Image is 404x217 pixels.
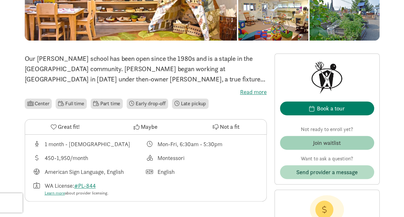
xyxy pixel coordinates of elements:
[25,99,52,109] li: Center
[172,99,209,109] li: Late pickup
[296,168,358,176] span: Send provider a message
[45,190,108,196] div: about provider licensing.
[157,140,222,148] div: Mon-Fri, 6:30am - 5:30pm
[91,99,123,109] li: Part time
[313,138,341,147] div: Join waitlist
[58,122,80,131] span: Great fit!
[280,101,374,115] button: Book a tour
[45,181,108,196] div: WA License:
[33,167,146,176] div: Languages taught
[146,167,259,176] div: Languages spoken
[45,154,88,162] div: 450-1,950/month
[186,119,266,134] button: Not a fit
[56,99,86,109] li: Full time
[33,181,146,196] div: License number
[33,154,146,162] div: Average tuition for this program
[146,154,259,162] div: This provider's education philosophy
[45,167,124,176] div: American Sign Language, English
[45,190,65,196] a: Learn more
[157,154,184,162] div: Montessori
[146,140,259,148] div: Class schedule
[280,165,374,179] button: Send provider a message
[127,99,168,109] li: Early drop-off
[25,88,267,96] label: Read more
[74,182,96,189] a: #PL-844
[33,140,146,148] div: Age range for children that this provider cares for
[141,122,157,131] span: Maybe
[280,126,374,133] p: Not ready to enroll yet?
[25,53,267,84] p: Our [PERSON_NAME] school has been open since the 1980s and is a staple in the [GEOGRAPHIC_DATA] c...
[280,155,374,163] p: Want to ask a question?
[280,136,374,150] button: Join waitlist
[157,167,175,176] div: English
[25,119,105,134] button: Great fit!
[309,59,344,94] img: Provider logo
[317,104,345,113] div: Book a tour
[45,140,130,148] div: 1 month - [DEMOGRAPHIC_DATA]
[105,119,186,134] button: Maybe
[220,122,239,131] span: Not a fit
